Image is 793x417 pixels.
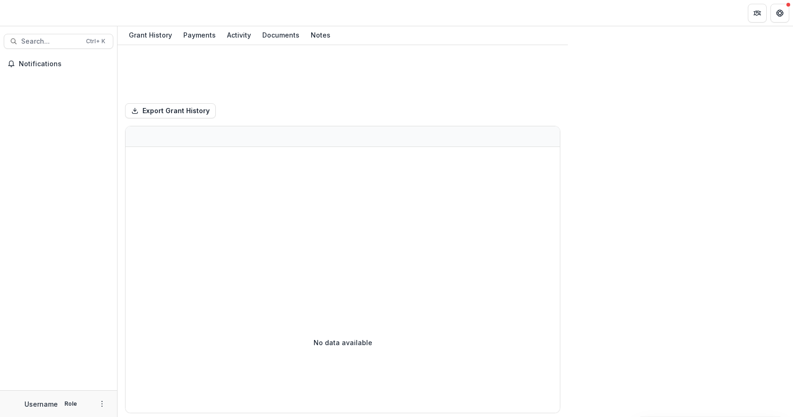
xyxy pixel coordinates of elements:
button: Partners [748,4,767,23]
div: Ctrl + K [84,36,107,46]
p: Role [62,400,80,408]
button: More [96,398,108,409]
div: Notes [307,28,334,42]
button: Search... [4,34,113,49]
div: Payments [180,28,220,42]
a: Activity [223,26,255,45]
div: Grant History [125,28,176,42]
p: Username [24,399,58,409]
span: Notifications [19,60,110,68]
span: Search... [21,38,80,46]
a: Notes [307,26,334,45]
div: Activity [223,28,255,42]
button: Export Grant History [125,103,216,118]
a: Grant History [125,26,176,45]
p: No data available [314,338,372,347]
a: Documents [259,26,303,45]
div: Documents [259,28,303,42]
button: Notifications [4,56,113,71]
a: Payments [180,26,220,45]
button: Get Help [770,4,789,23]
